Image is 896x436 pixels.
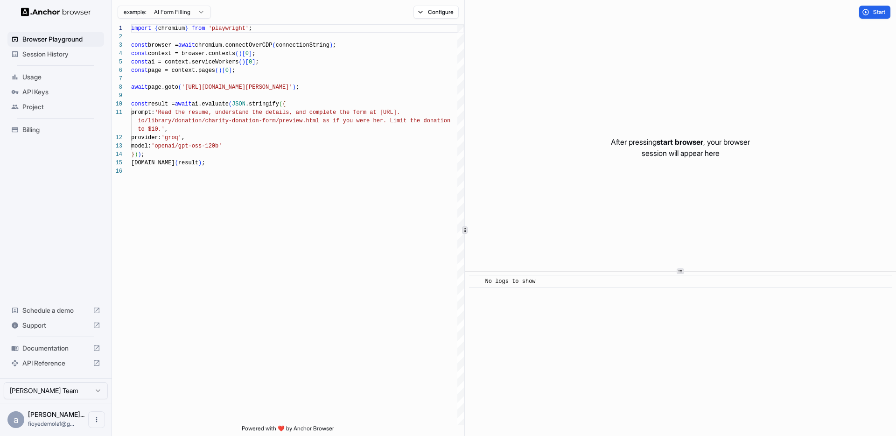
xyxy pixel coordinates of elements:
span: to $10.' [138,126,165,133]
div: 9 [112,91,122,100]
span: await [178,42,195,49]
span: 'groq' [161,134,182,141]
span: 0 [249,59,252,65]
span: , [182,134,185,141]
span: start browser [657,137,703,147]
button: Open menu [88,411,105,428]
span: ; [141,151,145,158]
span: ) [134,151,138,158]
div: 3 [112,41,122,49]
span: 'playwright' [209,25,249,32]
span: } [131,151,134,158]
span: ) [218,67,222,74]
span: { [154,25,158,32]
button: Start [859,6,890,19]
div: Session History [7,47,104,62]
div: 14 [112,150,122,159]
span: ; [333,42,336,49]
span: JSON [232,101,245,107]
div: Support [7,318,104,333]
span: Browser Playground [22,35,100,44]
span: 'Read the resume, understand the details, and comp [154,109,322,116]
span: Session History [22,49,100,59]
span: 0 [245,50,249,57]
span: ] [229,67,232,74]
span: '[URL][DOMAIN_NAME][PERSON_NAME]' [182,84,293,91]
span: io/library/donation/charity-donation-form/preview. [138,118,306,124]
span: chromium [158,25,185,32]
span: ai = context.serviceWorkers [148,59,238,65]
div: 1 [112,24,122,33]
span: await [131,84,148,91]
span: ; [202,160,205,166]
span: , [165,126,168,133]
span: 0 [225,67,229,74]
span: provider: [131,134,161,141]
span: Usage [22,72,100,82]
img: Anchor Logo [21,7,91,16]
div: 13 [112,142,122,150]
span: ; [232,67,235,74]
span: page.goto [148,84,178,91]
div: a [7,411,24,428]
span: ( [238,59,242,65]
span: const [131,101,148,107]
div: 6 [112,66,122,75]
span: from [192,25,205,32]
div: 11 [112,108,122,117]
span: lete the form at [URL]. [322,109,400,116]
span: chromium.connectOverCDP [195,42,273,49]
p: After pressing , your browser session will appear here [611,136,750,159]
span: Documentation [22,344,89,353]
span: ; [296,84,299,91]
span: Schedule a demo [22,306,89,315]
div: 12 [112,134,122,142]
span: ; [255,59,259,65]
div: Browser Playground [7,32,104,47]
span: ) [293,84,296,91]
span: result = [148,101,175,107]
div: 16 [112,167,122,176]
div: Usage [7,70,104,84]
span: page = context.pages [148,67,215,74]
div: 15 [112,159,122,167]
div: 4 [112,49,122,58]
span: Start [873,8,886,16]
div: Project [7,99,104,114]
span: Support [22,321,89,330]
span: [DOMAIN_NAME] [131,160,175,166]
span: ( [175,160,178,166]
span: ] [252,59,255,65]
div: API Reference [7,356,104,371]
span: ai.evaluate [192,101,229,107]
div: Billing [7,122,104,137]
div: 5 [112,58,122,66]
span: ( [235,50,238,57]
span: [ [245,59,249,65]
span: const [131,59,148,65]
span: Billing [22,125,100,134]
span: ; [252,50,255,57]
div: 10 [112,100,122,108]
span: prompt: [131,109,154,116]
span: const [131,50,148,57]
span: ) [138,151,141,158]
span: browser = [148,42,178,49]
span: const [131,42,148,49]
span: ( [272,42,275,49]
span: const [131,67,148,74]
span: ; [249,25,252,32]
div: Schedule a demo [7,303,104,318]
div: 2 [112,33,122,41]
span: ( [215,67,218,74]
span: { [282,101,286,107]
span: import [131,25,151,32]
button: Configure [413,6,459,19]
span: ) [238,50,242,57]
span: ( [229,101,232,107]
span: ( [279,101,282,107]
div: API Keys [7,84,104,99]
span: 'openai/gpt-oss-120b' [151,143,222,149]
span: context = browser.contexts [148,50,235,57]
span: API Reference [22,359,89,368]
